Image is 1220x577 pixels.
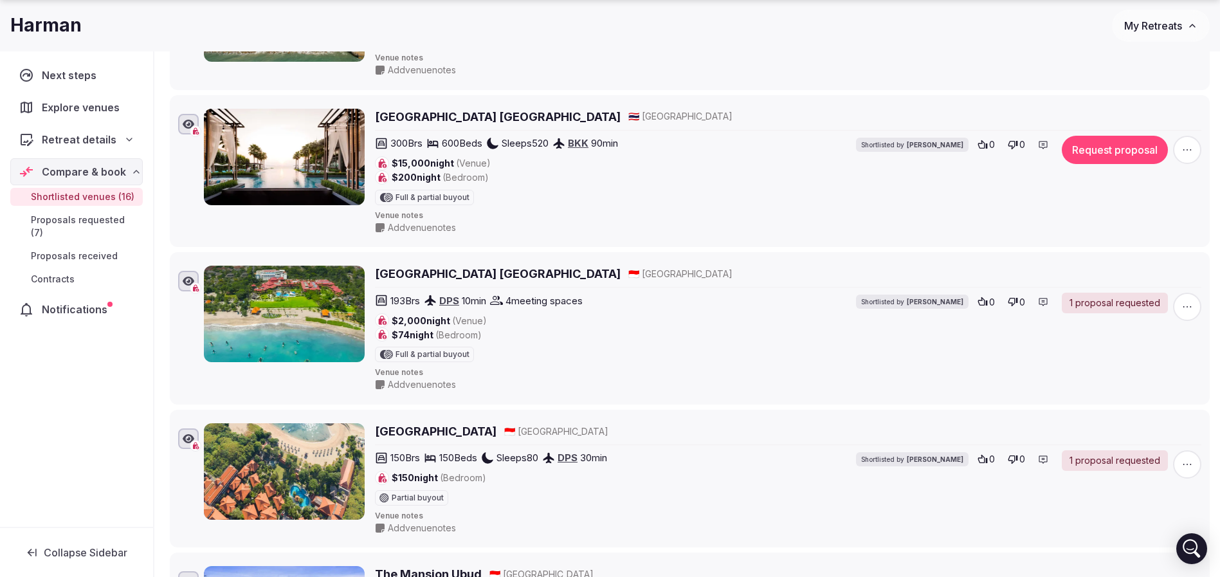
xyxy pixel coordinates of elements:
a: Explore venues [10,94,143,121]
span: 🇹🇭 [628,111,639,122]
span: $150 night [392,472,486,484]
a: Notifications [10,296,143,323]
a: DPS [558,452,578,464]
span: 10 min [462,294,486,307]
img: Bali Tropic Resort & Spa [204,423,365,520]
button: Collapse Sidebar [10,538,143,567]
span: Full & partial buyout [396,194,469,201]
span: 600 Beds [442,136,482,150]
span: 4 meeting spaces [505,294,583,307]
span: [GEOGRAPHIC_DATA] [518,425,608,438]
span: 30 min [580,451,607,464]
span: Partial buyout [392,494,444,502]
span: Retreat details [42,132,116,147]
a: Shortlisted venues (16) [10,188,143,206]
a: Proposals received [10,247,143,265]
span: 0 [1019,453,1025,466]
span: Add venue notes [388,522,456,535]
span: Proposals received [31,250,118,262]
span: $74 night [392,329,482,342]
span: Add venue notes [388,221,456,234]
span: [PERSON_NAME] [907,140,963,149]
a: Contracts [10,270,143,288]
img: Cape Dara Resort Pattaya [204,109,365,205]
span: Venue notes [375,53,1201,64]
span: 150 Brs [390,451,420,464]
button: My Retreats [1112,10,1210,42]
a: Proposals requested (7) [10,211,143,242]
span: Collapse Sidebar [44,546,127,559]
button: 🇮🇩 [504,425,515,438]
span: [PERSON_NAME] [907,297,963,306]
span: 193 Brs [390,294,420,307]
a: [GEOGRAPHIC_DATA] [GEOGRAPHIC_DATA] [375,266,621,282]
span: $200 night [392,171,489,184]
span: (Bedroom) [440,472,486,483]
span: [GEOGRAPHIC_DATA] [642,268,733,280]
span: 0 [989,138,995,151]
img: Holiday Inn Resort Baruna Bali [204,266,365,362]
a: BKK [568,137,588,149]
span: [PERSON_NAME] [907,455,963,464]
span: (Venue) [452,315,487,326]
div: Open Intercom Messenger [1176,533,1207,564]
button: 0 [974,293,999,311]
span: 150 Beds [439,451,477,464]
span: My Retreats [1124,19,1182,32]
span: 90 min [591,136,618,150]
div: Shortlisted by [856,452,969,466]
span: Contracts [31,273,75,286]
span: Venue notes [375,210,1201,221]
span: Venue notes [375,511,1201,522]
span: 0 [989,296,995,309]
button: 0 [1004,293,1029,311]
span: 0 [1019,296,1025,309]
span: Shortlisted venues (16) [31,190,134,203]
button: 0 [1004,136,1029,154]
span: Proposals requested (7) [31,214,138,239]
span: Add venue notes [388,378,456,391]
span: 300 Brs [390,136,423,150]
span: Sleeps 520 [502,136,549,150]
div: Shortlisted by [856,138,969,152]
span: Next steps [42,68,102,83]
span: Notifications [42,302,113,317]
span: (Bedroom) [442,172,489,183]
span: (Venue) [456,158,491,169]
button: 0 [1004,450,1029,468]
span: 🇮🇩 [628,268,639,279]
a: [GEOGRAPHIC_DATA] [GEOGRAPHIC_DATA] [375,109,621,125]
span: 0 [989,453,995,466]
span: Add venue notes [388,64,456,77]
button: 0 [974,136,999,154]
h1: Harman [10,13,82,38]
span: Venue notes [375,367,1201,378]
span: $15,000 night [392,157,491,170]
span: Explore venues [42,100,125,115]
span: Full & partial buyout [396,351,469,358]
span: $2,000 night [392,315,487,327]
a: [GEOGRAPHIC_DATA] [375,423,496,439]
span: (Bedroom) [435,329,482,340]
a: Next steps [10,62,143,89]
span: 0 [1019,138,1025,151]
button: 0 [974,450,999,468]
button: 🇮🇩 [628,268,639,280]
span: Compare & book [42,164,126,179]
span: Sleeps 80 [496,451,538,464]
button: Request proposal [1062,136,1168,164]
span: [GEOGRAPHIC_DATA] [642,110,733,123]
div: Shortlisted by [856,295,969,309]
span: 🇮🇩 [504,426,515,437]
button: 🇹🇭 [628,110,639,123]
a: 1 proposal requested [1062,450,1168,471]
a: 1 proposal requested [1062,293,1168,313]
a: DPS [439,295,459,307]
